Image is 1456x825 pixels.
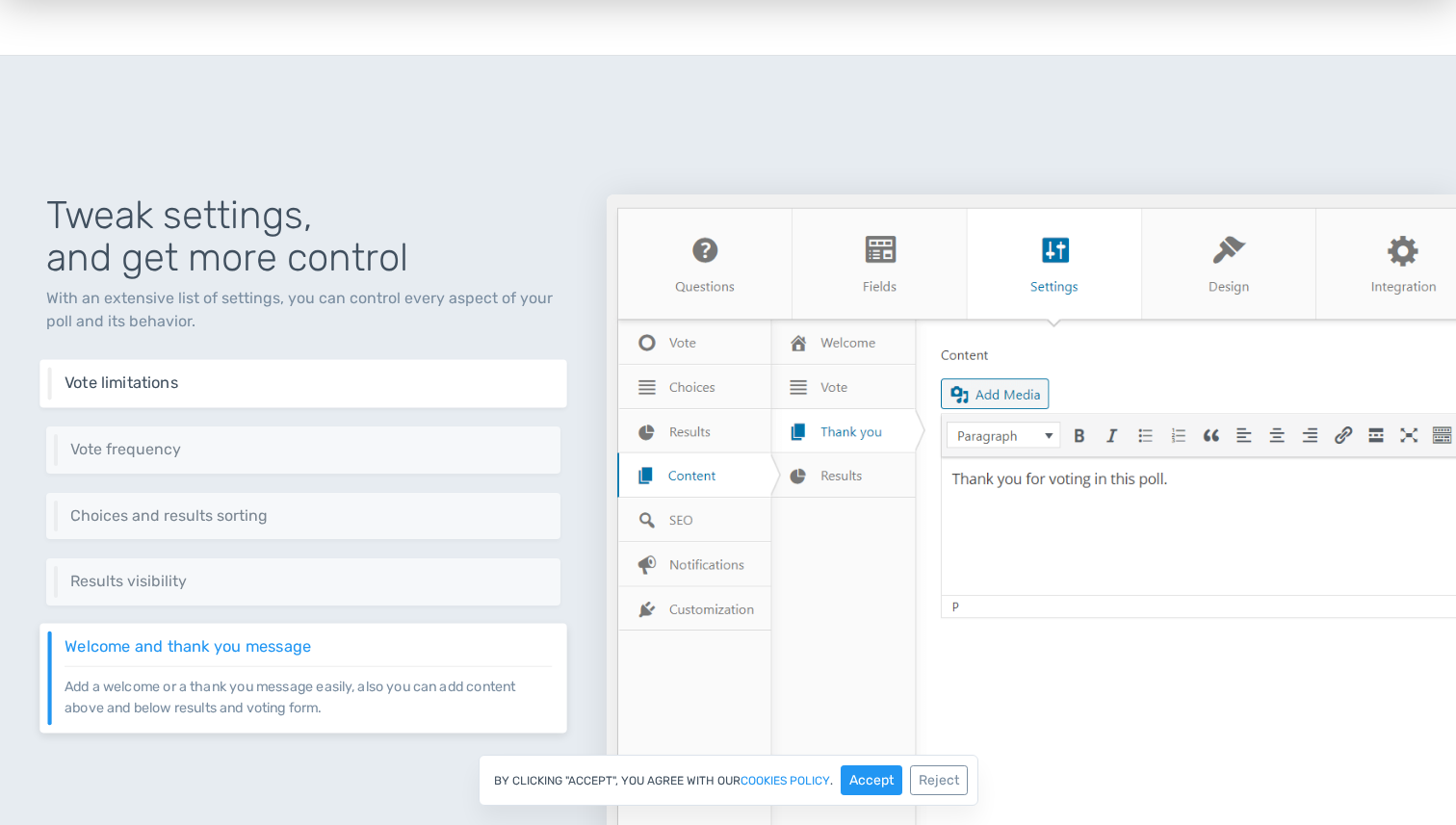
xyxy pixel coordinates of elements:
[841,765,902,795] button: Accept
[65,638,552,656] h6: Welcome and thank you message
[70,590,546,591] p: TotalPoll offers multiple options to control results visibility easily.
[70,458,546,459] p: Control the frequency of votes, and the layers of check such as cookies, IP, and the authenticate...
[741,775,830,786] a: cookies policy
[65,665,552,717] p: Add a welcome or a thank you message easily, also you can add content above and below results and...
[46,194,560,279] h1: Tweak settings, and get more control
[46,287,560,333] p: With an extensive list of settings, you can control every aspect of your poll and its behavior.
[910,765,968,795] button: Reject
[65,374,552,392] h6: Vote limitations
[479,755,978,806] div: By clicking "Accept", you agree with our .
[70,573,546,590] h6: Results visibility
[70,507,546,525] h6: Choices and results sorting
[65,392,552,393] p: Set different criteria to vote process like setting a start date, end date, quota, and more.
[70,441,546,458] h6: Vote frequency
[70,524,546,525] p: You can change the sorting of choices during the vote phase and the results.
